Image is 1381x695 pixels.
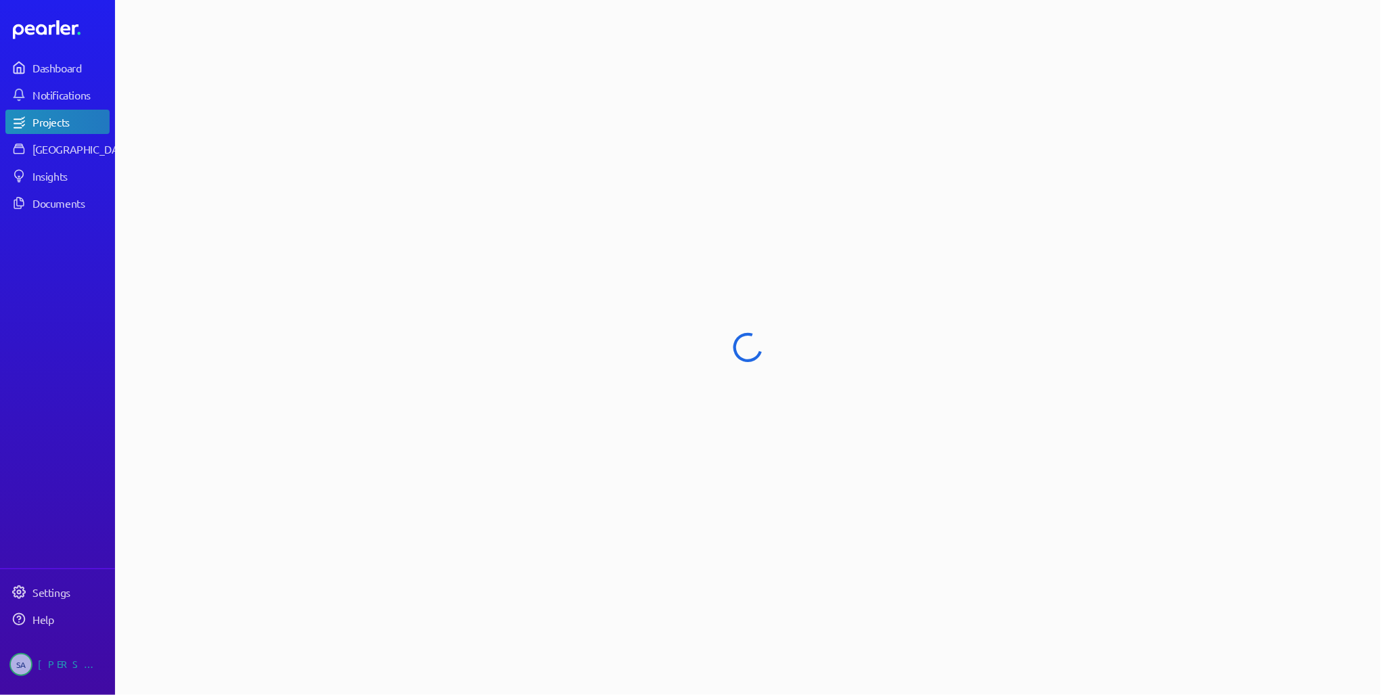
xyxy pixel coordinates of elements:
[5,55,110,80] a: Dashboard
[5,137,110,161] a: [GEOGRAPHIC_DATA]
[32,142,133,156] div: [GEOGRAPHIC_DATA]
[5,580,110,604] a: Settings
[38,653,106,676] div: [PERSON_NAME]
[9,653,32,676] span: Steve Ackermann
[32,196,108,210] div: Documents
[32,612,108,626] div: Help
[5,191,110,215] a: Documents
[5,110,110,134] a: Projects
[32,61,108,74] div: Dashboard
[13,20,110,39] a: Dashboard
[32,115,108,129] div: Projects
[5,83,110,107] a: Notifications
[32,88,108,102] div: Notifications
[32,585,108,599] div: Settings
[5,648,110,681] a: SA[PERSON_NAME]
[5,164,110,188] a: Insights
[5,607,110,631] a: Help
[32,169,108,183] div: Insights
